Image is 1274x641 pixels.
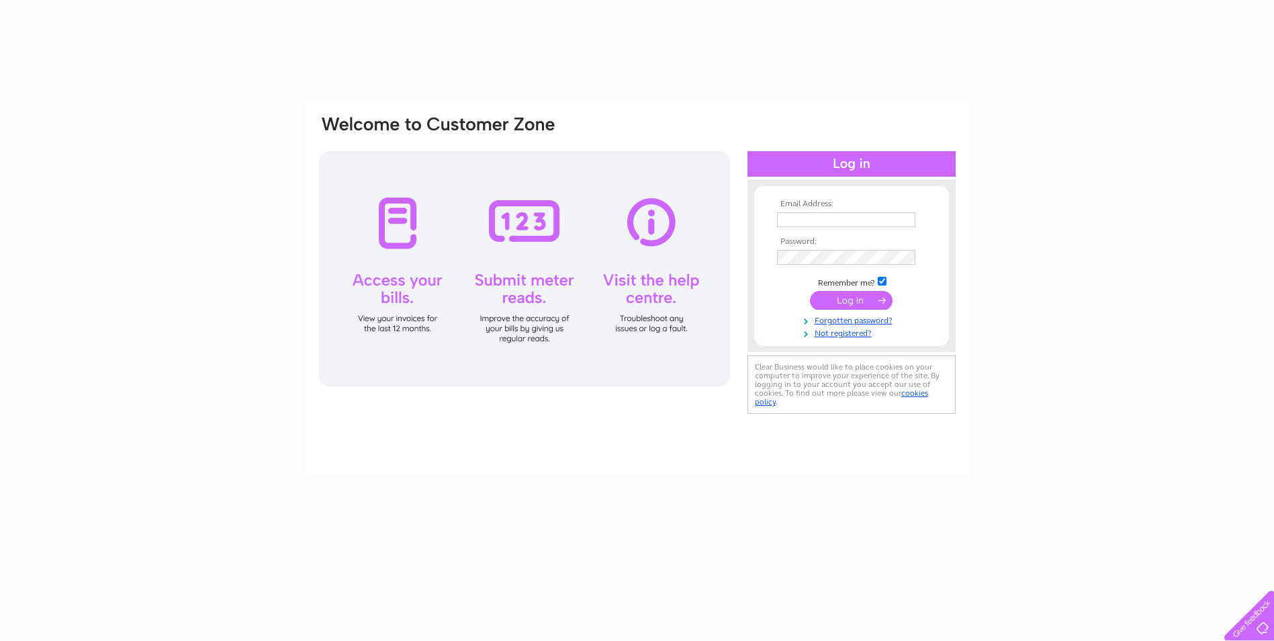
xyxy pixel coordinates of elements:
[774,275,929,288] td: Remember me?
[755,388,928,407] a: cookies policy
[774,237,929,247] th: Password:
[810,291,893,310] input: Submit
[747,355,956,414] div: Clear Business would like to place cookies on your computer to improve your experience of the sit...
[774,200,929,209] th: Email Address:
[777,326,929,339] a: Not registered?
[777,313,929,326] a: Forgotten password?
